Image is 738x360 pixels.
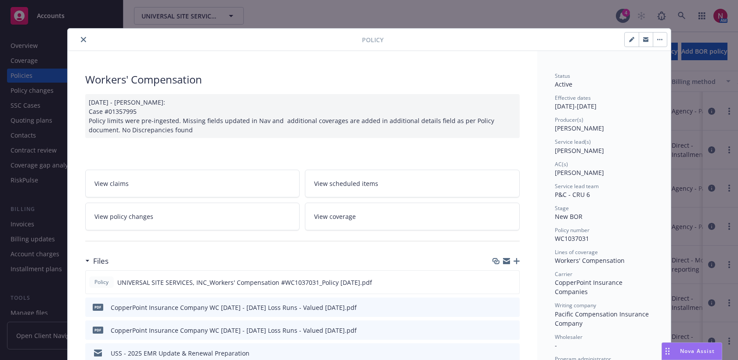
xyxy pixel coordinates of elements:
[314,179,378,188] span: View scheduled items
[555,341,557,349] span: -
[85,170,300,197] a: View claims
[555,256,625,265] span: Workers' Compensation
[305,170,520,197] a: View scheduled items
[662,343,673,360] div: Drag to move
[555,72,570,80] span: Status
[111,349,250,358] div: USS - 2025 EMR Update & Renewal Preparation
[111,303,357,312] div: CopperPoint Insurance Company WC [DATE] - [DATE] Loss Runs - Valued [DATE].pdf
[555,302,596,309] span: Writing company
[85,203,300,230] a: View policy changes
[111,326,357,335] div: CopperPoint Insurance Company WC [DATE] - [DATE] Loss Runs - Valued [DATE].pdf
[305,203,520,230] a: View coverage
[362,35,383,44] span: Policy
[662,342,722,360] button: Nova Assist
[93,304,103,310] span: pdf
[508,349,516,358] button: preview file
[555,168,604,177] span: [PERSON_NAME]
[555,212,582,221] span: New BOR
[117,278,372,287] span: UNIVERSAL SITE SERVICES, INC_Workers' Compensation #WC1037031_Policy [DATE].pdf
[555,94,591,102] span: Effective dates
[555,138,591,145] span: Service lead(s)
[494,303,501,312] button: download file
[555,190,590,199] span: P&C - CRU 6
[93,255,109,267] h3: Files
[555,333,582,341] span: Wholesaler
[494,349,501,358] button: download file
[555,248,598,256] span: Lines of coverage
[555,160,568,168] span: AC(s)
[494,326,501,335] button: download file
[94,179,129,188] span: View claims
[93,327,103,333] span: pdf
[555,310,651,327] span: Pacific Compensation Insurance Company
[314,212,356,221] span: View coverage
[508,303,516,312] button: preview file
[555,226,590,234] span: Policy number
[85,72,520,87] div: Workers' Compensation
[508,278,516,287] button: preview file
[680,347,715,355] span: Nova Assist
[555,204,569,212] span: Stage
[94,212,153,221] span: View policy changes
[555,270,572,278] span: Carrier
[508,326,516,335] button: preview file
[555,116,583,124] span: Producer(s)
[85,255,109,267] div: Files
[555,124,604,132] span: [PERSON_NAME]
[78,34,89,45] button: close
[494,278,501,287] button: download file
[93,278,110,286] span: Policy
[555,234,589,243] span: WC1037031
[85,94,520,138] div: [DATE] - [PERSON_NAME]: Case #01357995 Policy limits were pre-ingested. Missing fields updated in...
[555,278,624,296] span: CopperPoint Insurance Companies
[555,80,572,88] span: Active
[555,94,653,111] div: [DATE] - [DATE]
[555,146,604,155] span: [PERSON_NAME]
[555,182,599,190] span: Service lead team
